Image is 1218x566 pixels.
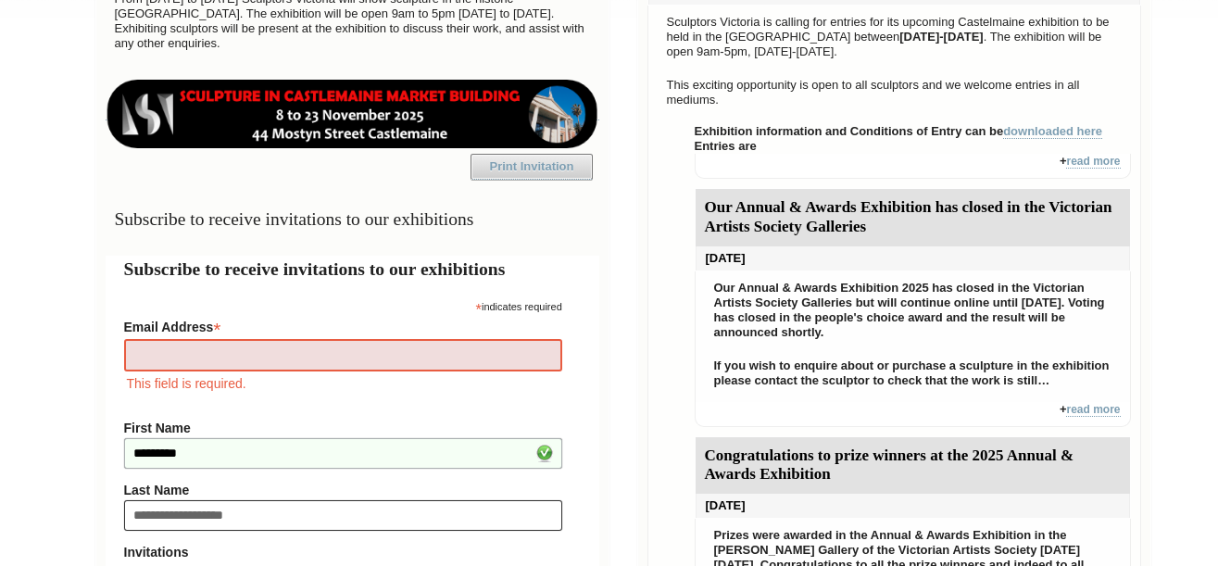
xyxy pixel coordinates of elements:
[106,80,599,148] img: castlemaine-ldrbd25v2.png
[899,30,984,44] strong: [DATE]-[DATE]
[696,494,1130,518] div: [DATE]
[124,373,562,394] div: This field is required.
[695,402,1131,427] div: +
[124,483,562,497] label: Last Name
[658,10,1131,64] p: Sculptors Victoria is calling for entries for its upcoming Castelmaine exhibition to be held in t...
[124,256,581,283] h2: Subscribe to receive invitations to our exhibitions
[696,189,1130,246] div: Our Annual & Awards Exhibition has closed in the Victorian Artists Society Galleries
[471,154,593,180] a: Print Invitation
[124,314,562,336] label: Email Address
[695,124,1103,139] strong: Exhibition information and Conditions of Entry can be
[705,276,1121,345] p: Our Annual & Awards Exhibition 2025 has closed in the Victorian Artists Society Galleries but wil...
[658,73,1131,112] p: This exciting opportunity is open to all sculptors and we welcome entries in all mediums.
[696,437,1130,495] div: Congratulations to prize winners at the 2025 Annual & Awards Exhibition
[124,545,562,560] strong: Invitations
[1066,155,1120,169] a: read more
[1003,124,1102,139] a: downloaded here
[106,201,599,237] h3: Subscribe to receive invitations to our exhibitions
[696,246,1130,270] div: [DATE]
[705,354,1121,393] p: If you wish to enquire about or purchase a sculpture in the exhibition please contact the sculpto...
[124,421,562,435] label: First Name
[695,154,1131,179] div: +
[124,296,562,314] div: indicates required
[1066,403,1120,417] a: read more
